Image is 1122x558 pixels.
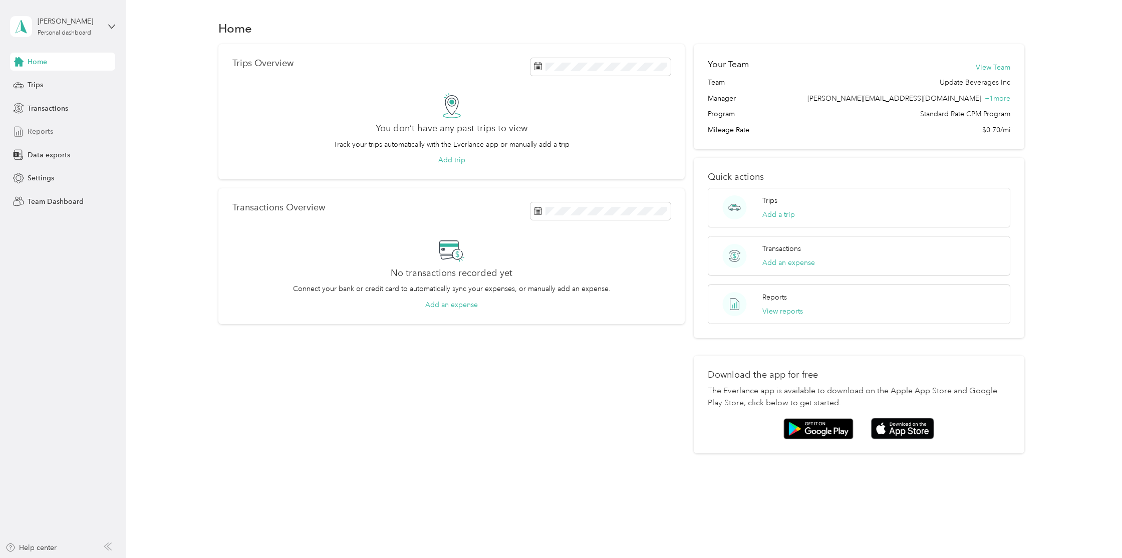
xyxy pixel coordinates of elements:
span: Standard Rate CPM Program [920,109,1010,119]
p: Transactions Overview [232,202,325,213]
span: Manager [708,93,736,104]
span: Team Dashboard [28,196,84,207]
iframe: Everlance-gr Chat Button Frame [1066,502,1122,558]
h2: No transactions recorded yet [391,268,512,278]
p: Download the app for free [708,370,1010,380]
button: Add an expense [762,257,815,268]
span: Program [708,109,735,119]
img: Google play [783,418,854,439]
span: Settings [28,173,54,183]
p: Quick actions [708,172,1010,182]
span: + 1 more [985,94,1010,103]
span: Trips [28,80,43,90]
button: View Team [976,62,1010,73]
p: Connect your bank or credit card to automatically sync your expenses, or manually add an expense. [293,284,611,294]
button: Help center [6,542,57,553]
button: Add an expense [425,300,478,310]
button: Add a trip [762,209,795,220]
span: Mileage Rate [708,125,749,135]
span: Transactions [28,103,68,114]
span: Update Beverages Inc [940,77,1010,88]
p: Reports [762,292,787,303]
p: The Everlance app is available to download on the Apple App Store and Google Play Store, click be... [708,385,1010,409]
span: Reports [28,126,53,137]
h2: You don’t have any past trips to view [376,123,527,134]
h2: Your Team [708,58,749,71]
div: [PERSON_NAME] [38,16,100,27]
button: View reports [762,306,803,317]
p: Trips Overview [232,58,294,69]
span: Data exports [28,150,70,160]
span: $0.70/mi [982,125,1010,135]
img: App store [871,418,934,439]
span: Team [708,77,725,88]
h1: Home [218,23,252,34]
span: [PERSON_NAME][EMAIL_ADDRESS][DOMAIN_NAME] [807,94,981,103]
p: Transactions [762,243,801,254]
span: Home [28,57,47,67]
p: Trips [762,195,777,206]
div: Personal dashboard [38,30,91,36]
p: Track your trips automatically with the Everlance app or manually add a trip [334,139,570,150]
button: Add trip [438,155,465,165]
